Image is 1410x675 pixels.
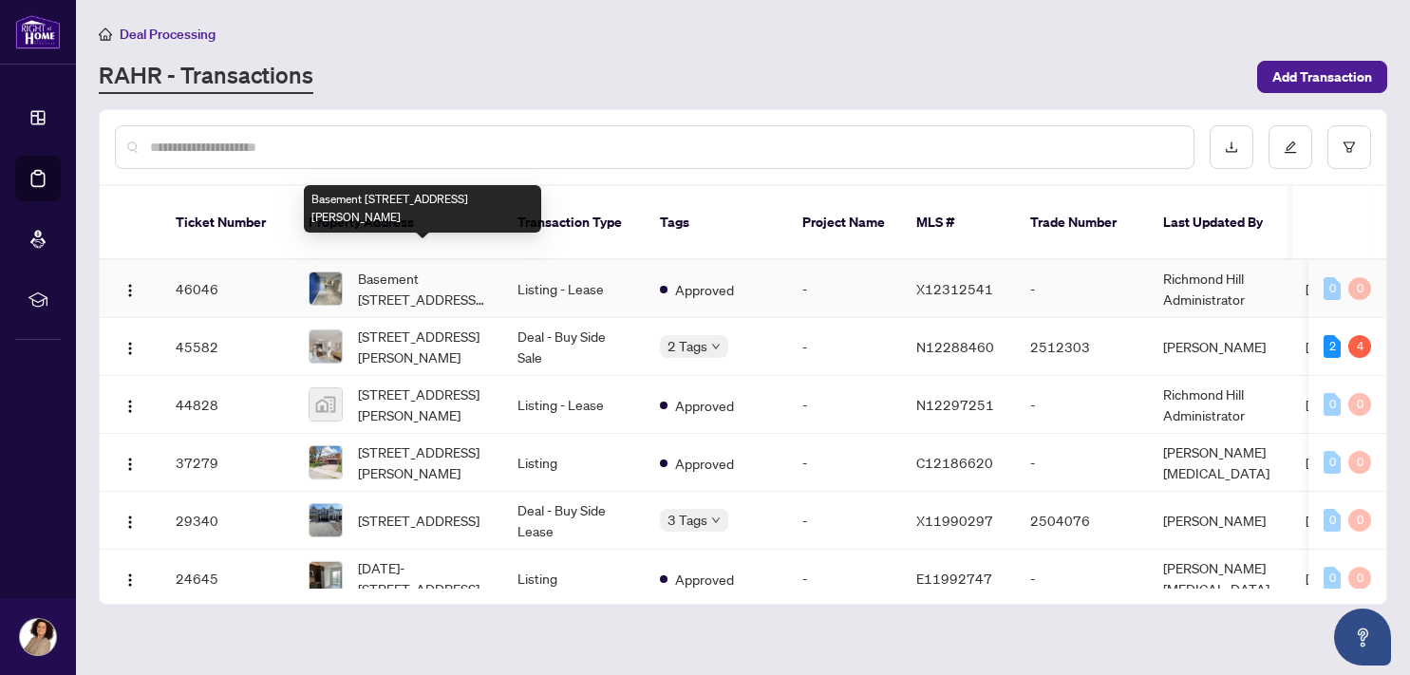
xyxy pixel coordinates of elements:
td: [PERSON_NAME] [1148,318,1290,376]
span: Approved [675,569,734,590]
td: - [787,492,901,550]
th: MLS # [901,186,1015,260]
td: - [1015,376,1148,434]
td: Listing [502,550,645,608]
td: 46046 [160,260,293,318]
img: Logo [122,283,138,298]
span: C12186620 [916,454,993,471]
img: thumbnail-img [310,446,342,478]
span: [DATE]-[STREET_ADDRESS] [358,557,487,599]
img: Logo [122,572,138,588]
td: - [1015,260,1148,318]
span: filter [1343,141,1356,154]
td: Listing [502,434,645,492]
img: Logo [122,457,138,472]
td: Deal - Buy Side Lease [502,492,645,550]
span: home [99,28,112,41]
span: N12288460 [916,338,994,355]
span: Basement [STREET_ADDRESS][PERSON_NAME] [358,268,487,309]
td: Richmond Hill Administrator [1148,376,1290,434]
span: [STREET_ADDRESS] [358,510,479,531]
div: 0 [1348,509,1371,532]
td: 44828 [160,376,293,434]
div: 0 [1324,393,1341,416]
td: Richmond Hill Administrator [1148,260,1290,318]
button: edit [1269,125,1312,169]
button: Logo [115,447,145,478]
img: logo [15,14,61,49]
span: down [711,516,721,525]
div: 0 [1348,393,1371,416]
span: [DATE] [1306,338,1347,355]
img: Profile Icon [20,619,56,655]
th: Last Updated By [1148,186,1290,260]
span: Add Transaction [1272,62,1372,92]
td: - [787,434,901,492]
th: Property Address [293,186,502,260]
div: 0 [1348,567,1371,590]
td: Listing - Lease [502,260,645,318]
td: - [787,550,901,608]
th: Trade Number [1015,186,1148,260]
span: Approved [675,453,734,474]
td: - [787,260,901,318]
span: 2 Tags [667,335,707,357]
span: X11990297 [916,512,993,529]
th: Project Name [787,186,901,260]
img: Logo [122,341,138,356]
img: thumbnail-img [310,330,342,363]
span: down [711,342,721,351]
td: 2504076 [1015,492,1148,550]
button: Add Transaction [1257,61,1387,93]
td: 45582 [160,318,293,376]
span: Approved [675,395,734,416]
span: N12297251 [916,396,994,413]
span: E11992747 [916,570,992,587]
div: 4 [1348,335,1371,358]
div: 0 [1324,509,1341,532]
span: Deal Processing [120,26,216,43]
span: [DATE] [1306,280,1347,297]
button: Logo [115,505,145,535]
div: 0 [1348,277,1371,300]
img: thumbnail-img [310,272,342,305]
button: Logo [115,273,145,304]
td: [PERSON_NAME] [1148,492,1290,550]
td: 29340 [160,492,293,550]
td: [PERSON_NAME][MEDICAL_DATA] [1148,434,1290,492]
td: - [1015,550,1148,608]
span: 3 Tags [667,509,707,531]
img: thumbnail-img [310,504,342,536]
button: Logo [115,563,145,593]
span: [DATE] [1306,512,1347,529]
td: Deal - Buy Side Sale [502,318,645,376]
span: X12312541 [916,280,993,297]
span: Approved [675,279,734,300]
div: 0 [1348,451,1371,474]
span: [DATE] [1306,396,1347,413]
div: 0 [1324,451,1341,474]
span: edit [1284,141,1297,154]
button: Open asap [1334,609,1391,666]
th: Tags [645,186,787,260]
td: - [787,318,901,376]
div: 0 [1324,277,1341,300]
button: Logo [115,331,145,362]
div: 0 [1324,567,1341,590]
span: download [1225,141,1238,154]
th: Ticket Number [160,186,293,260]
td: 2512303 [1015,318,1148,376]
button: Logo [115,389,145,420]
td: 37279 [160,434,293,492]
span: [STREET_ADDRESS][PERSON_NAME] [358,384,487,425]
td: Listing - Lease [502,376,645,434]
img: Logo [122,515,138,530]
span: [STREET_ADDRESS][PERSON_NAME] [358,326,487,367]
button: filter [1327,125,1371,169]
td: - [1015,434,1148,492]
td: 24645 [160,550,293,608]
button: download [1210,125,1253,169]
img: thumbnail-img [310,562,342,594]
div: 2 [1324,335,1341,358]
span: [DATE] [1306,570,1347,587]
